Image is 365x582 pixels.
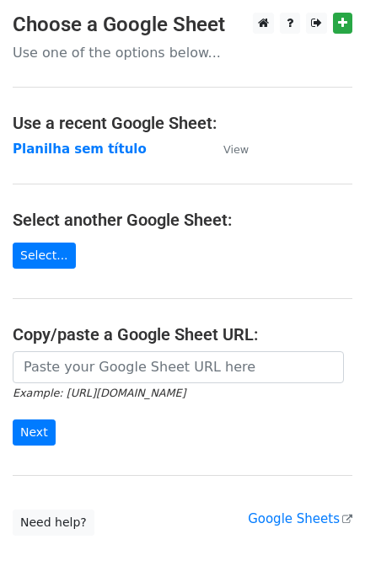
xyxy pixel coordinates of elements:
[281,501,365,582] iframe: Chat Widget
[13,510,94,536] a: Need help?
[13,419,56,446] input: Next
[13,13,352,37] h3: Choose a Google Sheet
[223,143,249,156] small: View
[207,141,249,157] a: View
[13,324,352,344] h4: Copy/paste a Google Sheet URL:
[13,210,352,230] h4: Select another Google Sheet:
[13,243,76,269] a: Select...
[13,387,185,399] small: Example: [URL][DOMAIN_NAME]
[13,141,147,157] a: Planilha sem título
[13,113,352,133] h4: Use a recent Google Sheet:
[248,511,352,526] a: Google Sheets
[13,44,352,61] p: Use one of the options below...
[13,351,344,383] input: Paste your Google Sheet URL here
